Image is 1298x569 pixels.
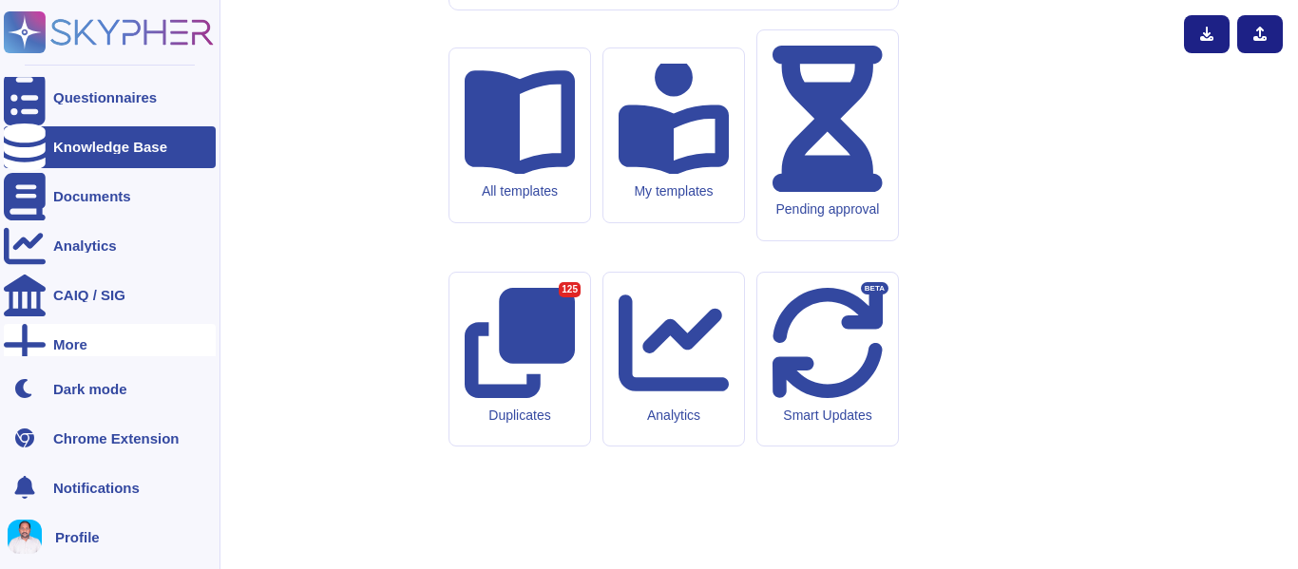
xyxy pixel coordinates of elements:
div: All templates [465,183,575,199]
span: Profile [55,530,100,544]
div: BETA [861,282,888,295]
div: More [53,337,87,351]
a: Questionnaires [4,77,216,119]
a: Chrome Extension [4,417,216,459]
span: Notifications [53,481,140,495]
div: Analytics [619,408,729,424]
div: CAIQ / SIG [53,288,125,302]
div: Knowledge Base [53,140,167,154]
a: Documents [4,176,216,218]
button: user [4,516,55,558]
div: Smart Updates [773,408,883,424]
div: Documents [53,189,131,203]
a: CAIQ / SIG [4,275,216,316]
div: Questionnaires [53,90,157,104]
div: 125 [559,282,581,297]
img: user [8,520,42,554]
div: My templates [619,183,729,199]
div: Dark mode [53,382,127,396]
div: Analytics [53,238,117,253]
div: Duplicates [465,408,575,424]
a: Analytics [4,225,216,267]
div: Chrome Extension [53,431,180,446]
a: Knowledge Base [4,126,216,168]
div: Pending approval [773,201,883,218]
